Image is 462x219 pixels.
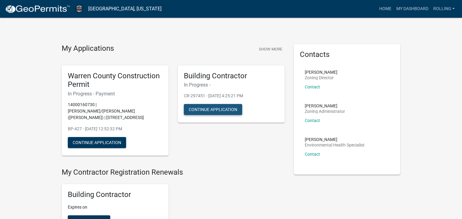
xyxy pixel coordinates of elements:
[305,70,337,74] p: [PERSON_NAME]
[305,109,345,113] p: Zoning Administrator
[305,143,365,147] p: Environmental Health Specialist
[68,204,162,210] p: Expires on
[68,126,162,132] p: BP-427 - [DATE] 12:52:32 PM
[68,137,126,148] button: Continue Application
[431,3,457,15] a: ROLLING
[184,82,278,88] h6: In Progress -
[377,3,394,15] a: Home
[305,152,320,157] a: Contact
[184,93,278,99] p: CR-297451 - [DATE] 4:25:21 PM
[68,102,162,121] p: 14000160730 | [PERSON_NAME]/[PERSON_NAME] ([PERSON_NAME]) | [STREET_ADDRESS]
[305,76,337,80] p: Zoning Director
[305,104,345,108] p: [PERSON_NAME]
[68,91,162,97] h6: In Progress - Payment
[256,44,285,54] button: Show More
[184,72,278,80] h5: Building Contractor
[62,44,114,53] h4: My Applications
[305,137,365,142] p: [PERSON_NAME]
[88,4,162,14] a: [GEOGRAPHIC_DATA], [US_STATE]
[300,50,395,59] h5: Contacts
[62,168,285,177] h4: My Contractor Registration Renewals
[68,190,162,199] h5: Building Contractor
[305,118,320,123] a: Contact
[68,72,162,89] h5: Warren County Construction Permit
[184,104,242,115] button: Continue Application
[305,84,320,89] a: Contact
[75,5,83,13] img: Warren County, Iowa
[394,3,431,15] a: My Dashboard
